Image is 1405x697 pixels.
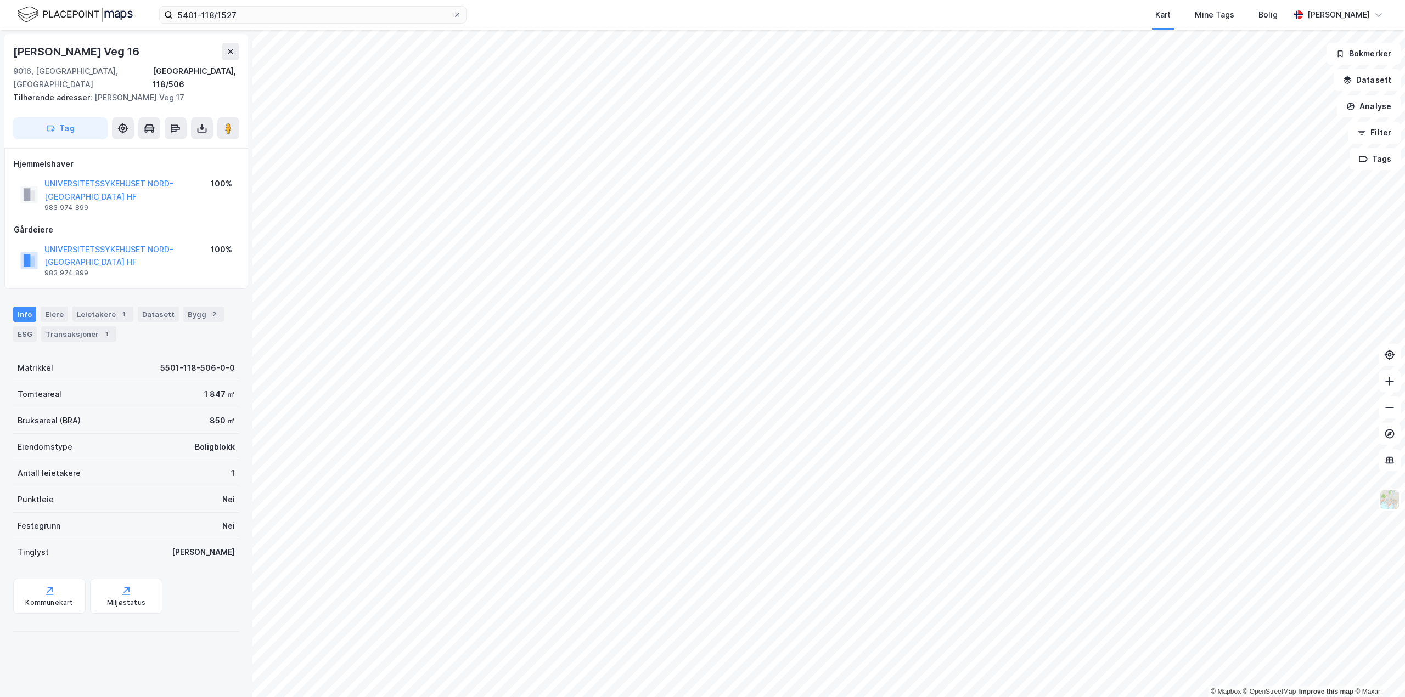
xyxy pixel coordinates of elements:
[211,243,232,256] div: 100%
[183,307,224,322] div: Bygg
[172,546,235,559] div: [PERSON_NAME]
[13,65,153,91] div: 9016, [GEOGRAPHIC_DATA], [GEOGRAPHIC_DATA]
[18,414,81,427] div: Bruksareal (BRA)
[1379,489,1400,510] img: Z
[118,309,129,320] div: 1
[1348,122,1401,144] button: Filter
[204,388,235,401] div: 1 847 ㎡
[18,5,133,24] img: logo.f888ab2527a4732fd821a326f86c7f29.svg
[44,203,88,212] div: 983 974 899
[41,326,116,342] div: Transaksjoner
[195,440,235,454] div: Boligblokk
[173,7,453,23] input: Søk på adresse, matrikkel, gårdeiere, leietakere eller personer
[41,307,68,322] div: Eiere
[1350,148,1401,170] button: Tags
[231,467,235,480] div: 1
[18,440,72,454] div: Eiendomstype
[1350,644,1405,697] iframe: Chat Widget
[1155,8,1171,21] div: Kart
[13,117,108,139] button: Tag
[153,65,239,91] div: [GEOGRAPHIC_DATA], 118/506
[13,93,94,102] span: Tilhørende adresser:
[14,157,239,171] div: Hjemmelshaver
[44,269,88,277] div: 983 974 899
[13,43,142,60] div: [PERSON_NAME] Veg 16
[72,307,133,322] div: Leietakere
[209,309,220,320] div: 2
[14,223,239,236] div: Gårdeiere
[101,328,112,339] div: 1
[107,598,145,607] div: Miljøstatus
[18,546,49,559] div: Tinglyst
[13,91,231,104] div: [PERSON_NAME] Veg 17
[1243,688,1296,695] a: OpenStreetMap
[222,519,235,532] div: Nei
[18,467,81,480] div: Antall leietakere
[25,598,73,607] div: Kommunekart
[211,177,232,190] div: 100%
[160,361,235,375] div: 5501-118-506-0-0
[1299,688,1353,695] a: Improve this map
[1258,8,1278,21] div: Bolig
[1337,95,1401,117] button: Analyse
[222,493,235,506] div: Nei
[1307,8,1370,21] div: [PERSON_NAME]
[1195,8,1234,21] div: Mine Tags
[13,307,36,322] div: Info
[1327,43,1401,65] button: Bokmerker
[1350,644,1405,697] div: Kontrollprogram for chat
[1334,69,1401,91] button: Datasett
[18,519,60,532] div: Festegrunn
[18,493,54,506] div: Punktleie
[138,307,179,322] div: Datasett
[18,361,53,375] div: Matrikkel
[1211,688,1241,695] a: Mapbox
[18,388,61,401] div: Tomteareal
[13,326,37,342] div: ESG
[210,414,235,427] div: 850 ㎡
